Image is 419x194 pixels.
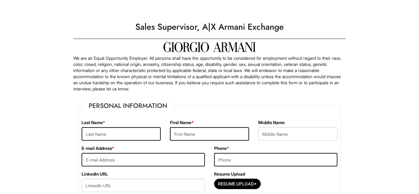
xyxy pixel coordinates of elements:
[82,153,205,166] input: E-mail Address
[73,55,346,92] p: We are an Equal Opportunity Employer. All persons shall have the opportunity to be considered for...
[258,127,337,141] input: Middle Name
[214,179,261,189] button: Resume Upload*Resume Upload*
[214,145,229,151] label: Phone
[258,120,285,126] label: Middle Name
[82,120,105,126] label: Last Name
[82,179,205,192] input: LinkedIn URL
[163,42,256,52] img: Giorgio Armani
[70,18,349,36] h1: Sales Supervisor, A|X Armani Exchange
[170,127,249,141] input: First Name
[82,127,161,141] input: Last Name
[170,120,194,126] label: First Name
[82,171,108,177] label: LinkedIn URL
[214,171,245,177] label: Resume Upload
[214,153,337,166] input: Phone
[82,101,174,110] legend: Personal Information
[82,145,114,151] label: E-mail Address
